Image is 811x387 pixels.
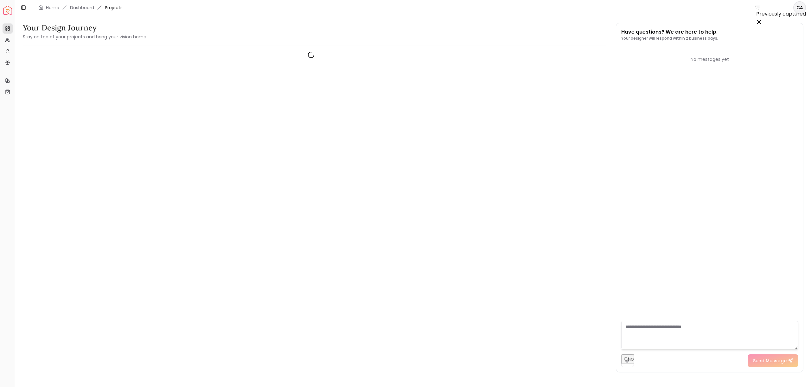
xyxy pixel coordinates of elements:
nav: breadcrumb [38,4,123,11]
h3: Your Design Journey [23,23,146,33]
button: CA [793,1,806,14]
span: CA [794,2,805,13]
img: Spacejoy Logo [3,6,12,15]
small: Stay on top of your projects and bring your vision home [23,34,146,40]
a: Dashboard [70,4,94,11]
a: Spacejoy [3,6,12,15]
a: Home [46,4,59,11]
p: Have questions? We are here to help. [621,28,718,36]
span: Projects [105,4,123,11]
p: Your designer will respond within 2 business days. [621,36,718,41]
div: No messages yet [621,56,798,62]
